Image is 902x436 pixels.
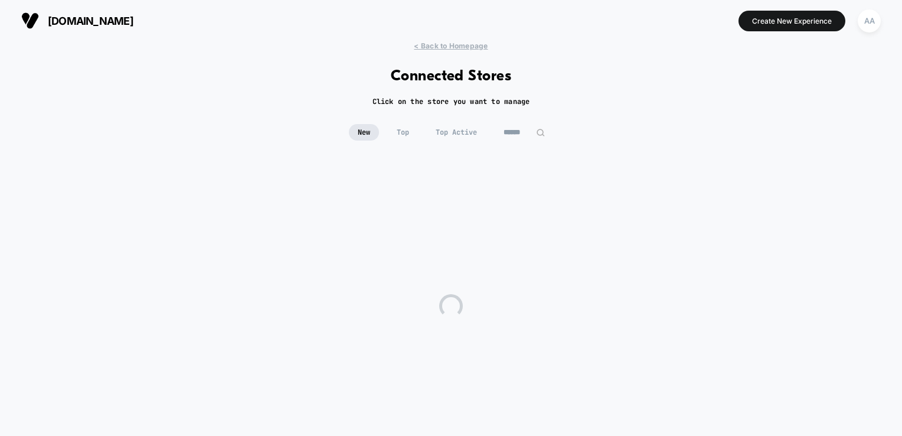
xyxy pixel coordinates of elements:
[738,11,845,31] button: Create New Experience
[388,124,418,141] span: Top
[414,41,488,50] span: < Back to Homepage
[21,12,39,30] img: Visually logo
[854,9,884,33] button: AA
[391,68,512,85] h1: Connected Stores
[858,9,881,32] div: AA
[48,15,133,27] span: [DOMAIN_NAME]
[427,124,486,141] span: Top Active
[372,97,530,106] h2: Click on the store you want to manage
[18,11,137,30] button: [DOMAIN_NAME]
[536,128,545,137] img: edit
[349,124,379,141] span: New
